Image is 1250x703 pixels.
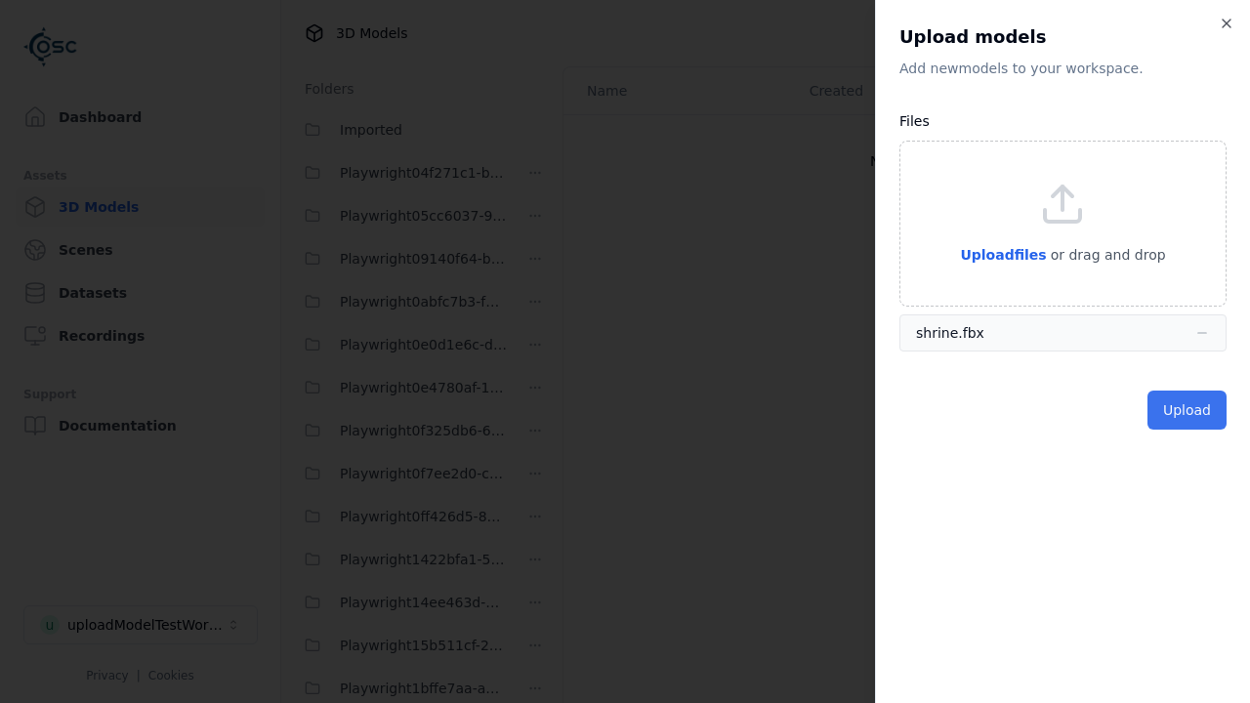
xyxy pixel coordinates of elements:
[1147,391,1227,430] button: Upload
[899,59,1227,78] p: Add new model s to your workspace.
[916,323,984,343] div: shrine.fbx
[960,247,1046,263] span: Upload files
[899,113,930,129] label: Files
[899,23,1227,51] h2: Upload models
[1047,243,1166,267] p: or drag and drop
